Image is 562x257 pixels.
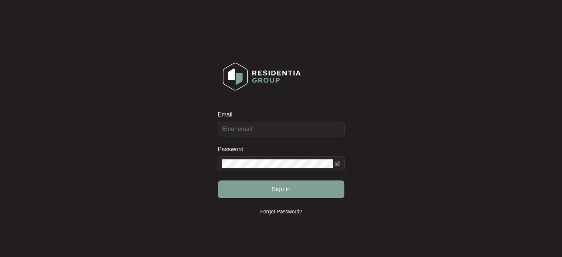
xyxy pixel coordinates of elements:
[334,161,340,167] span: eye-invisible
[218,146,249,153] label: Password
[218,180,344,198] button: Sign in
[272,185,291,194] span: Sign in
[260,208,302,215] p: Forgot Password?
[218,111,238,118] label: Email
[218,58,306,95] img: Login Logo
[218,122,345,136] input: Email
[222,159,333,168] input: Password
